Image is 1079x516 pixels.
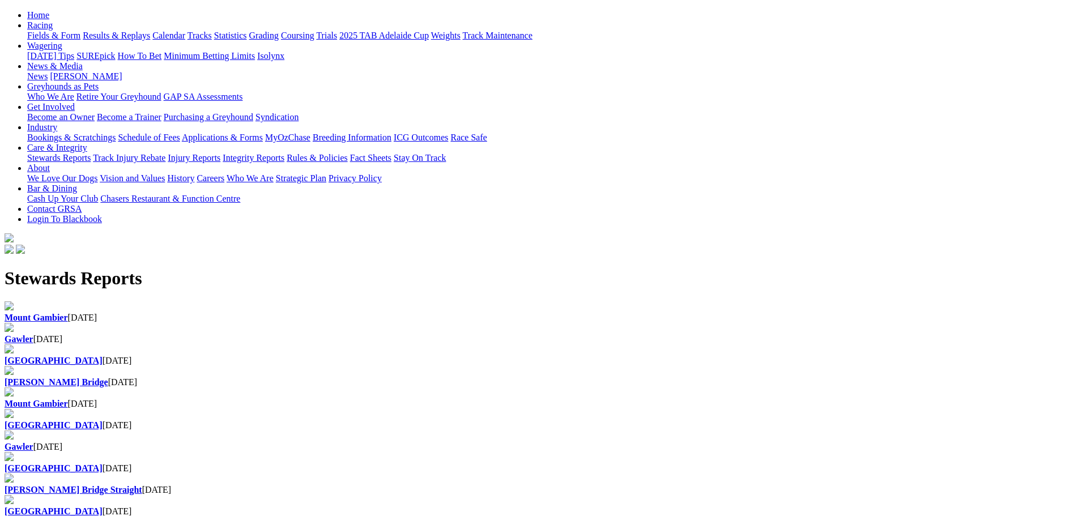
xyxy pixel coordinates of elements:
img: file-red.svg [5,366,14,375]
a: GAP SA Assessments [164,92,243,101]
a: Bar & Dining [27,184,77,193]
a: Tracks [187,31,212,40]
img: file-red.svg [5,452,14,461]
a: Stay On Track [394,153,446,163]
a: Mount Gambier [5,313,68,322]
a: Vision and Values [100,173,165,183]
a: Wagering [27,41,62,50]
img: file-red.svg [5,301,14,310]
a: [GEOGRAPHIC_DATA] [5,463,103,473]
a: 2025 TAB Adelaide Cup [339,31,429,40]
a: Weights [431,31,460,40]
a: Purchasing a Greyhound [164,112,253,122]
a: Strategic Plan [276,173,326,183]
a: Isolynx [257,51,284,61]
a: Contact GRSA [27,204,82,214]
div: [DATE] [5,485,1074,495]
a: Minimum Betting Limits [164,51,255,61]
a: Login To Blackbook [27,214,102,224]
a: Fact Sheets [350,153,391,163]
a: Home [27,10,49,20]
a: Track Maintenance [463,31,532,40]
a: [GEOGRAPHIC_DATA] [5,420,103,430]
a: Coursing [281,31,314,40]
a: Become an Owner [27,112,95,122]
div: Get Involved [27,112,1074,122]
div: [DATE] [5,313,1074,323]
a: Track Injury Rebate [93,153,165,163]
a: We Love Our Dogs [27,173,97,183]
img: file-red.svg [5,344,14,353]
img: logo-grsa-white.png [5,233,14,242]
a: Become a Trainer [97,112,161,122]
a: Racing [27,20,53,30]
div: Wagering [27,51,1074,61]
a: Mount Gambier [5,399,68,408]
div: [DATE] [5,356,1074,366]
a: Applications & Forms [182,133,263,142]
div: [DATE] [5,377,1074,387]
a: ICG Outcomes [394,133,448,142]
h1: Stewards Reports [5,268,1074,289]
img: file-red.svg [5,409,14,418]
a: SUREpick [76,51,115,61]
a: Gawler [5,442,33,451]
a: [PERSON_NAME] [50,71,122,81]
b: [GEOGRAPHIC_DATA] [5,506,103,516]
a: Who We Are [227,173,274,183]
a: Syndication [255,112,298,122]
a: History [167,173,194,183]
a: [PERSON_NAME] Bridge [5,377,108,387]
img: twitter.svg [16,245,25,254]
div: Care & Integrity [27,153,1074,163]
a: Calendar [152,31,185,40]
a: [PERSON_NAME] Bridge Straight [5,485,142,494]
a: How To Bet [118,51,162,61]
a: Race Safe [450,133,487,142]
a: [GEOGRAPHIC_DATA] [5,356,103,365]
div: [DATE] [5,420,1074,430]
a: [DATE] Tips [27,51,74,61]
div: About [27,173,1074,184]
a: Rules & Policies [287,153,348,163]
a: Results & Replays [83,31,150,40]
img: file-red.svg [5,387,14,396]
a: Grading [249,31,279,40]
a: Stewards Reports [27,153,91,163]
a: Breeding Information [313,133,391,142]
a: Bookings & Scratchings [27,133,116,142]
a: Care & Integrity [27,143,87,152]
div: [DATE] [5,442,1074,452]
img: facebook.svg [5,245,14,254]
div: Bar & Dining [27,194,1074,204]
a: Industry [27,122,57,132]
div: [DATE] [5,463,1074,474]
a: Greyhounds as Pets [27,82,99,91]
a: Who We Are [27,92,74,101]
img: file-red.svg [5,430,14,440]
a: Careers [197,173,224,183]
div: News & Media [27,71,1074,82]
a: Injury Reports [168,153,220,163]
a: Trials [316,31,337,40]
div: Greyhounds as Pets [27,92,1074,102]
a: About [27,163,50,173]
a: Gawler [5,334,33,344]
img: file-red.svg [5,474,14,483]
a: News [27,71,48,81]
div: [DATE] [5,399,1074,409]
img: file-red.svg [5,495,14,504]
a: Integrity Reports [223,153,284,163]
a: Privacy Policy [329,173,382,183]
a: Fields & Form [27,31,80,40]
a: News & Media [27,61,83,71]
a: Chasers Restaurant & Function Centre [100,194,240,203]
